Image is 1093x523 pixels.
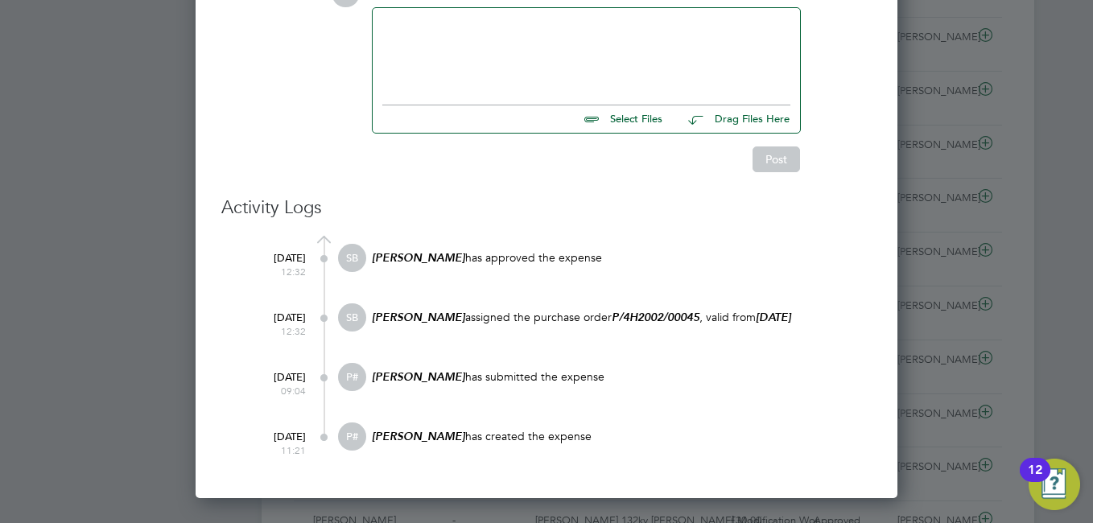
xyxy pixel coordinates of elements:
[241,266,306,278] span: 12:32
[338,244,366,272] span: SB
[756,311,791,324] em: [DATE]
[612,311,699,324] em: P/4H2002/00045
[241,363,306,397] div: [DATE]
[221,196,872,220] h3: Activity Logs
[372,311,465,324] em: [PERSON_NAME]
[753,146,800,172] button: Post
[675,103,790,137] button: Drag Files Here
[338,422,366,451] span: P#
[338,363,366,391] span: P#
[372,430,465,443] em: [PERSON_NAME]
[241,303,306,337] div: [DATE]
[241,325,306,338] span: 12:32
[370,310,872,325] p: assigned the purchase order , valid from
[370,250,872,266] p: has approved the expense
[372,370,465,384] em: [PERSON_NAME]
[1028,470,1042,491] div: 12
[370,369,872,385] p: has submitted the expense
[241,444,306,457] span: 11:21
[370,429,872,444] p: has created the expense
[338,303,366,332] span: SB
[372,251,465,265] em: [PERSON_NAME]
[241,244,306,278] div: [DATE]
[1029,459,1080,510] button: Open Resource Center, 12 new notifications
[241,422,306,456] div: [DATE]
[241,385,306,397] span: 09:04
